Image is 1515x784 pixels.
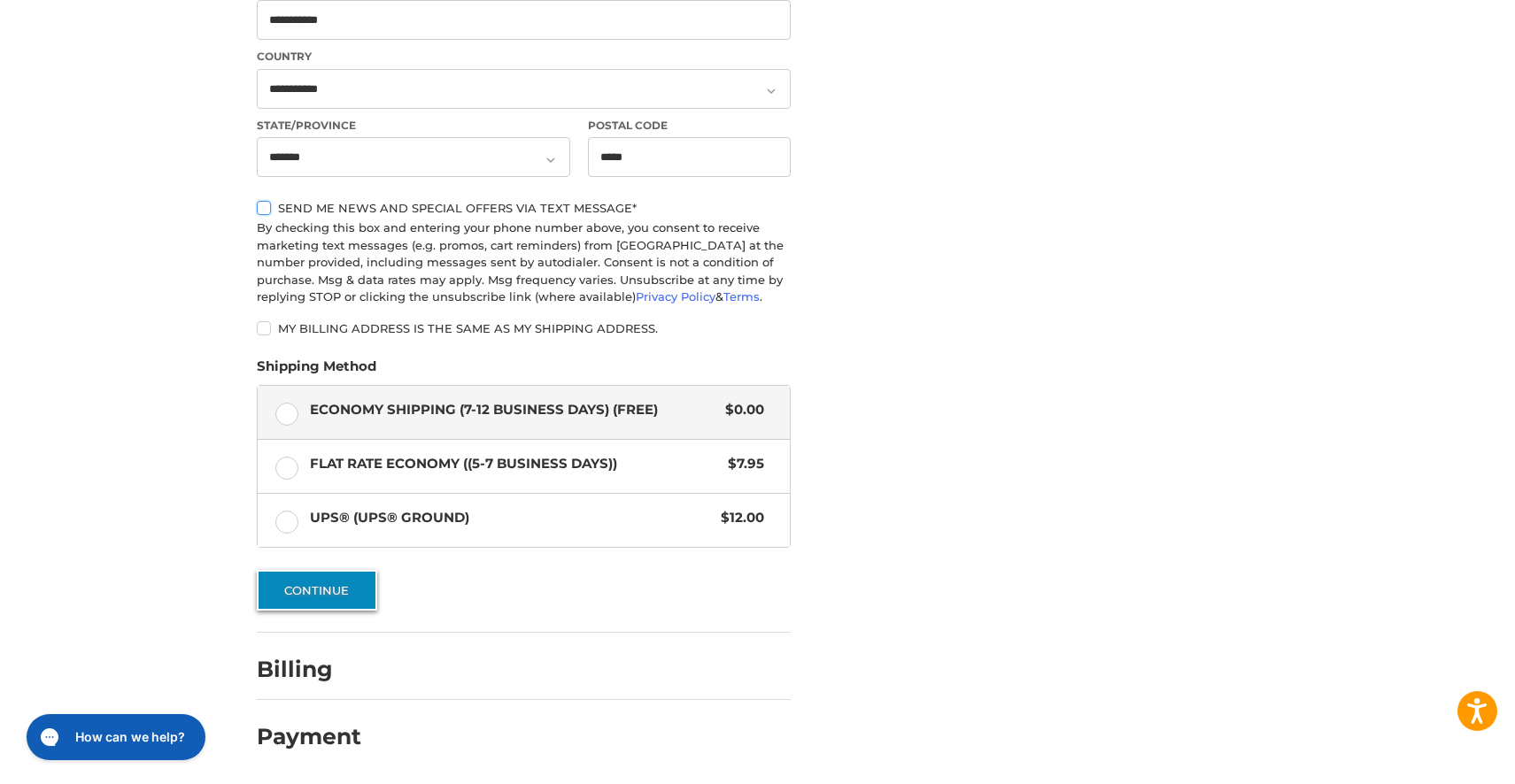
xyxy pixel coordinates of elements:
label: Country [257,49,791,65]
span: Economy Shipping (7-12 Business Days) (Free) [310,400,717,420]
div: By checking this box and entering your phone number above, you consent to receive marketing text ... [257,219,791,306]
span: $7.95 [719,454,764,474]
label: State/Province [257,118,570,134]
span: Flat Rate Economy ((5-7 Business Days)) [310,454,720,474]
span: $12.00 [712,508,764,528]
a: Terms [723,289,760,304]
a: Privacy Policy [636,289,715,304]
iframe: Gorgias live chat messenger [18,708,211,766]
span: UPS® (UPS® Ground) [310,508,713,528]
h2: Billing [257,656,360,683]
legend: Shipping Method [257,357,376,385]
button: Continue [257,570,377,611]
h2: Payment [257,723,361,750]
label: Send me news and special offers via text message* [257,201,791,215]
label: My billing address is the same as my shipping address. [257,321,791,335]
label: Postal Code [588,118,792,134]
span: $0.00 [716,400,764,420]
